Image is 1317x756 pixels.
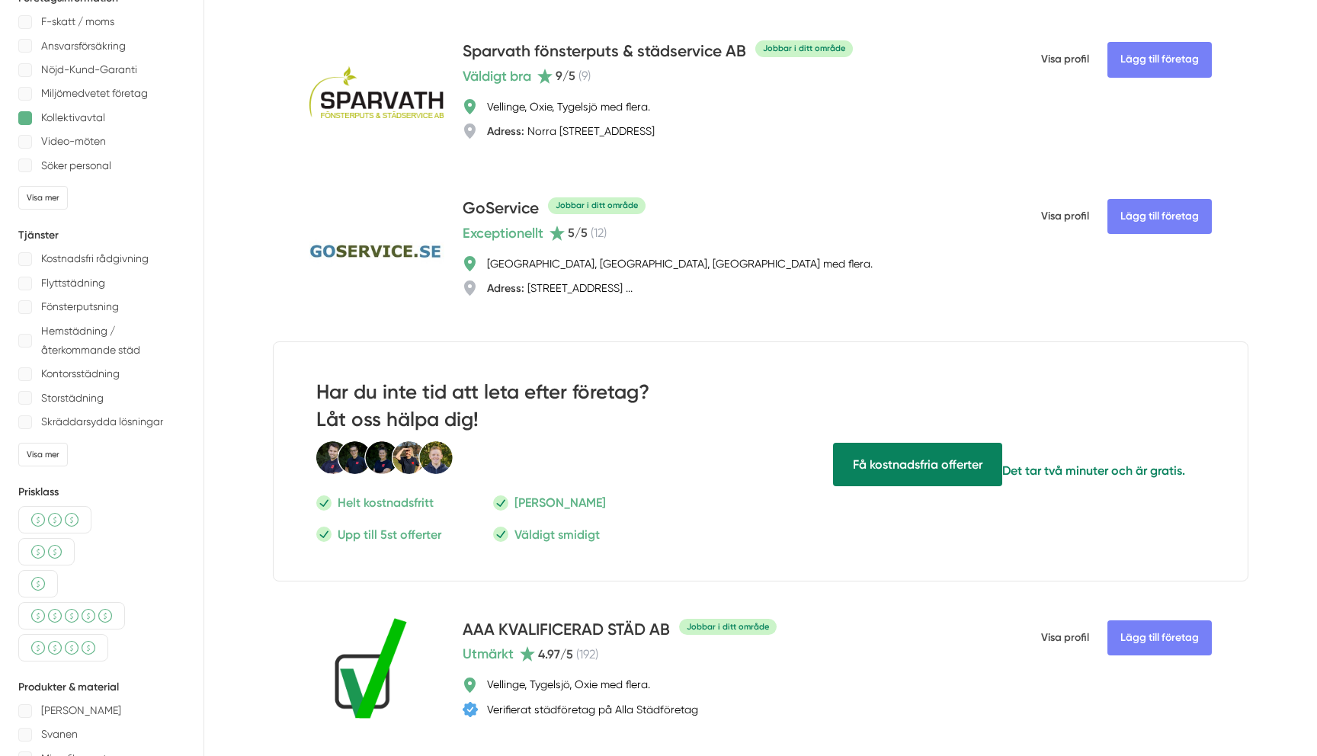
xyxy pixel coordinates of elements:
[463,66,531,87] span: Väldigt bra
[41,60,137,79] p: Nöjd-Kund-Garanti
[338,493,434,512] p: Helt kostnadsfritt
[41,108,105,127] p: Kollektivavtal
[463,643,514,665] span: Utmärkt
[487,702,698,717] div: Verifierat städföretag på Alla Städföretag
[487,123,655,139] div: Norra [STREET_ADDRESS]
[556,69,575,83] span: 9 /5
[18,443,68,466] div: Visa mer
[591,226,607,240] span: ( 12 )
[1041,197,1089,236] span: Visa profil
[309,198,444,303] img: GoService
[309,618,417,732] img: AAA KVALIFICERAD STÄD AB
[463,223,543,244] span: Exceptionellt
[1107,199,1212,234] : Lägg till företag
[514,493,606,512] p: [PERSON_NAME]
[338,525,441,544] p: Upp till 5st offerter
[41,37,126,56] p: Ansvarsförsäkring
[41,274,105,293] p: Flyttstädning
[41,412,163,431] p: Skräddarsydda lösningar
[1002,461,1185,480] p: Det tar två minuter och är gratis.
[41,84,148,103] p: Miljömedvetet företag
[463,40,746,65] h4: Sparvath fönsterputs & städservice AB
[1107,620,1212,655] : Lägg till företag
[41,701,121,720] p: [PERSON_NAME]
[1041,40,1089,79] span: Visa profil
[578,69,591,83] span: ( 9 )
[463,618,670,643] h4: AAA KVALIFICERAD STÄD AB
[755,40,853,56] div: Jobbar i ditt område
[41,322,185,360] p: Hemstädning / återkommande städ
[487,99,650,114] div: Vellinge, Oxie, Tygelsjö med flera.
[316,379,709,440] h2: Har du inte tid att leta efter företag? Låt oss hälpa dig!
[41,132,106,151] p: Video-möten
[18,680,185,695] h5: Produkter & material
[18,570,58,597] div: Billigt
[18,506,91,533] div: Medel
[18,186,68,210] div: Visa mer
[41,389,104,408] p: Storstädning
[487,280,633,296] div: [STREET_ADDRESS] ...
[514,525,600,544] p: Väldigt smidigt
[548,197,646,213] div: Jobbar i ditt område
[487,677,650,692] div: Vellinge, Tygelsjö, Oxie med flera.
[568,226,588,240] span: 5 /5
[41,12,114,31] p: F-skatt / moms
[18,634,108,661] div: Över medel
[41,364,120,383] p: Kontorsstädning
[1107,42,1212,77] : Lägg till företag
[41,156,111,175] p: Söker personal
[487,256,873,271] div: [GEOGRAPHIC_DATA], [GEOGRAPHIC_DATA], [GEOGRAPHIC_DATA] med flera.
[1041,618,1089,658] span: Visa profil
[487,124,524,138] strong: Adress:
[538,647,573,661] span: 4.97 /5
[463,197,539,222] h4: GoService
[309,64,444,124] img: Sparvath fönsterputs & städservice AB
[487,281,524,295] strong: Adress:
[18,228,185,243] h5: Tjänster
[18,602,125,629] div: Dyrare
[41,725,78,744] p: Svanen
[316,440,453,476] img: Smartproduktion Personal
[18,485,185,500] h5: Prisklass
[41,297,119,316] p: Fönsterputsning
[576,647,598,661] span: ( 192 )
[679,619,777,635] div: Jobbar i ditt område
[41,249,149,268] p: Kostnadsfri rådgivning
[833,443,1002,486] span: Få hjälp
[18,538,75,565] div: Billigare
